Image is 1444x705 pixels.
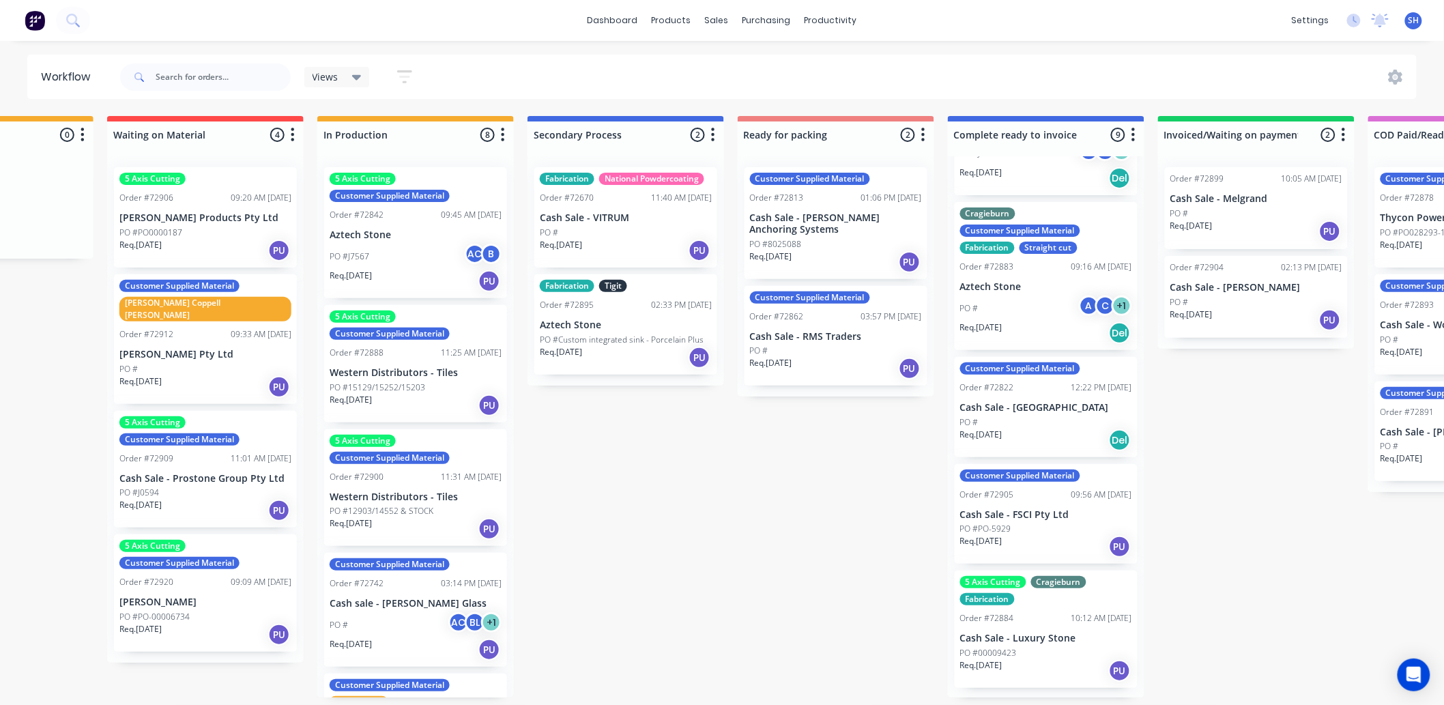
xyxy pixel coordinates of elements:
p: Req. [DATE] [960,167,1002,179]
div: Open Intercom Messenger [1398,659,1430,691]
p: Cash Sale - FSCI Pty Ltd [960,509,1132,521]
div: Customer Supplied Material [960,225,1080,237]
p: PO #J0594 [119,487,159,499]
a: dashboard [581,10,645,31]
div: 5 Axis Cutting [960,576,1026,588]
div: Order #72862 [750,311,804,323]
div: PU [268,240,290,261]
div: Workflow [41,69,97,85]
div: Customer Supplied MaterialOrder #7282212:22 PM [DATE]Cash Sale - [GEOGRAPHIC_DATA]PO #Req.[DATE]Del [955,357,1138,457]
p: Req. [DATE] [960,535,1002,547]
div: Customer Supplied Material [330,558,450,571]
p: Req. [DATE] [119,375,162,388]
div: Del [1109,167,1131,189]
div: Cragieburn [960,207,1015,220]
p: [PERSON_NAME] Pty Ltd [119,349,291,360]
div: Del [1109,429,1131,451]
p: PO # [540,227,558,239]
p: PO #12903/14552 & STOCK [330,505,433,517]
div: PU [478,394,500,416]
div: PU [478,639,500,661]
div: purchasing [736,10,798,31]
div: 5 Axis CuttingCustomer Supplied MaterialOrder #7288811:25 AM [DATE]Western Distributors - TilesPO... [324,305,507,422]
div: Tigit [599,280,627,292]
p: Aztech Stone [540,319,712,331]
div: Fabrication [540,280,594,292]
p: PO # [960,302,979,315]
div: BL [465,612,485,633]
div: Customer Supplied Material[PERSON_NAME] Coppell [PERSON_NAME]Order #7291209:33 AM [DATE][PERSON_N... [114,274,297,404]
div: Order #72905 [960,489,1014,501]
p: PO #Custom integrated sink - Porcelain Plus [540,334,704,346]
div: Fabrication [960,593,1015,605]
p: Cash Sale - VITRUM [540,212,712,224]
div: Customer Supplied Material [119,557,240,569]
p: Req. [DATE] [540,346,582,358]
p: Req. [DATE] [1170,220,1213,232]
div: 5 Axis Cutting [119,416,186,429]
div: 03:14 PM [DATE] [441,577,502,590]
p: PO # [1170,296,1189,308]
div: PU [689,240,710,261]
div: Order #72891 [1381,406,1434,418]
p: Req. [DATE] [119,623,162,635]
p: PO #15129/15252/15203 [330,382,425,394]
div: 5 Axis Cutting [330,435,396,447]
div: AC [448,612,469,633]
p: Req. [DATE] [1170,308,1213,321]
p: Req. [DATE] [119,239,162,251]
p: PO #PO0000187 [119,227,182,239]
div: PU [899,358,921,379]
div: Del [1109,322,1131,344]
p: PO #PO-00006734 [119,611,190,623]
p: Cash sale - [PERSON_NAME] Glass [330,598,502,609]
div: 02:33 PM [DATE] [651,299,712,311]
div: Order #72670 [540,192,594,204]
div: 5 Axis CuttingCustomer Supplied MaterialOrder #7284209:45 AM [DATE]Aztech StonePO #J7567ACBReq.[D... [324,167,507,298]
div: Order #72900 [330,471,384,483]
p: Req. [DATE] [960,321,1002,334]
div: Customer Supplied Material [119,433,240,446]
div: PU [1109,536,1131,558]
p: PO # [1381,334,1399,346]
div: National Powdercoating [599,173,704,185]
div: Cragieburn [1031,576,1086,588]
div: 5 Axis Cutting [119,173,186,185]
div: Customer Supplied MaterialOrder #7286203:57 PM [DATE]Cash Sale - RMS TradersPO #Req.[DATE]PU [745,286,927,386]
p: Req. [DATE] [119,499,162,511]
div: C [1095,296,1116,316]
p: [PERSON_NAME] [119,596,291,608]
div: 09:20 AM [DATE] [231,192,291,204]
p: [PERSON_NAME] Products Pty Ltd [119,212,291,224]
p: PO #J7567 [330,250,369,263]
p: PO # [750,345,768,357]
p: Req. [DATE] [540,239,582,251]
div: Order #72883 [960,261,1014,273]
p: PO # [330,619,348,631]
div: Customer Supplied Material [750,291,870,304]
div: Order #72884 [960,612,1014,624]
p: PO #8025088 [750,238,802,250]
div: CragieburnCustomer Supplied MaterialFabricationStraight cutOrder #7288309:16 AM [DATE]Aztech Ston... [955,202,1138,350]
p: Aztech Stone [960,281,1132,293]
div: Order #7289910:05 AM [DATE]Cash Sale - MelgrandPO #Req.[DATE]PU [1165,167,1348,249]
div: PU [1319,220,1341,242]
div: Order #7290402:13 PM [DATE]Cash Sale - [PERSON_NAME]PO #Req.[DATE]PU [1165,256,1348,338]
p: Req. [DATE] [750,357,792,369]
p: Req. [DATE] [960,659,1002,672]
div: Order #72899 [1170,173,1224,185]
div: Customer Supplied Material [960,362,1080,375]
p: Req. [DATE] [330,394,372,406]
p: Req. [DATE] [1381,346,1423,358]
div: 5 Axis CuttingCragieburnFabricationOrder #7288410:12 AM [DATE]Cash Sale - Luxury StonePO #0000942... [955,571,1138,688]
div: PU [1109,660,1131,682]
div: PU [689,347,710,369]
p: Cash Sale - [PERSON_NAME] Anchoring Systems [750,212,922,235]
p: Cash Sale - [PERSON_NAME] [1170,282,1342,293]
div: A [1079,296,1099,316]
p: Req. [DATE] [330,517,372,530]
div: Fabrication [960,242,1015,254]
div: Order #72893 [1381,299,1434,311]
div: Customer Supplied Material [330,328,450,340]
div: Customer Supplied MaterialOrder #7281301:06 PM [DATE]Cash Sale - [PERSON_NAME] Anchoring SystemsP... [745,167,927,279]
